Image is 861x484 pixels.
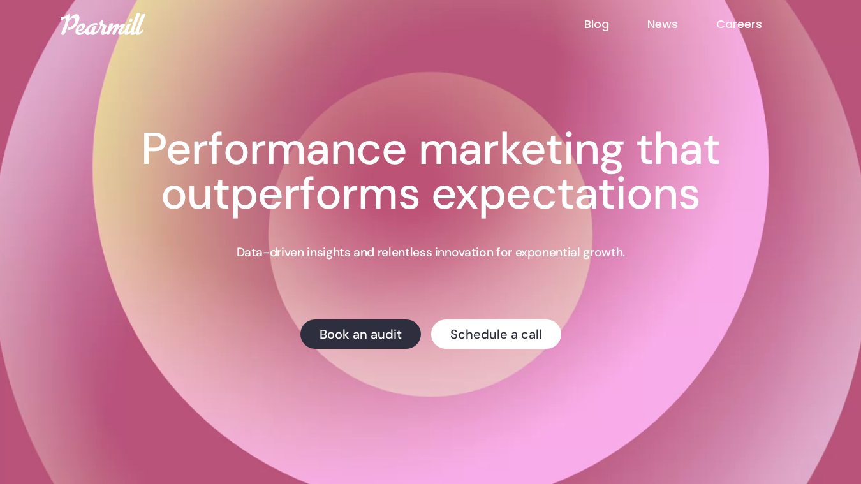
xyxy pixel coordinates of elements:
[85,127,776,216] h1: Performance marketing that outperforms expectations
[236,244,624,261] p: Data-driven insights and relentless innovation for exponential growth.
[647,16,716,33] a: News
[584,16,647,33] a: Blog
[430,319,561,348] a: Schedule a call
[300,319,420,348] a: Book an audit
[61,13,145,35] img: Pearmill logo
[716,16,800,33] a: Careers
